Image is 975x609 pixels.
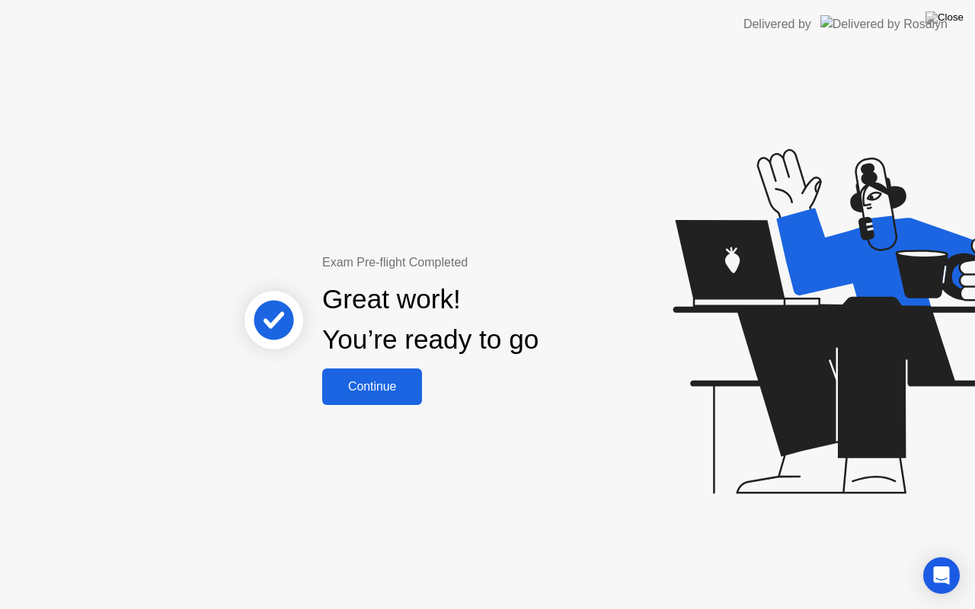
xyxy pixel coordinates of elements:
img: Delivered by Rosalyn [820,15,948,33]
div: Open Intercom Messenger [923,557,960,594]
div: Continue [327,380,417,394]
img: Close [925,11,964,24]
div: Delivered by [743,15,811,33]
div: Exam Pre-flight Completed [322,253,637,272]
div: Great work! You’re ready to go [322,279,539,360]
button: Continue [322,368,422,405]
